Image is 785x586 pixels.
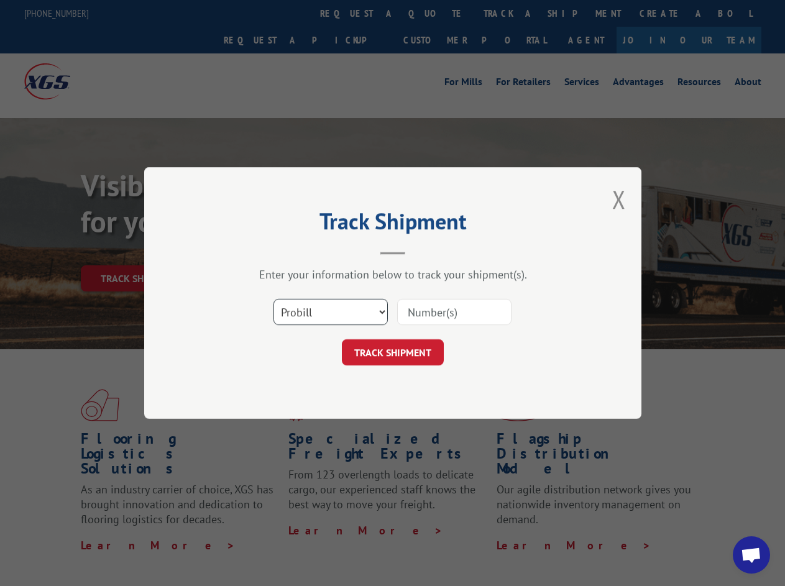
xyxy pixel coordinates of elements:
div: Open chat [733,536,770,574]
input: Number(s) [397,299,512,325]
button: TRACK SHIPMENT [342,339,444,365]
h2: Track Shipment [206,213,579,236]
button: Close modal [612,183,626,216]
div: Enter your information below to track your shipment(s). [206,267,579,282]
